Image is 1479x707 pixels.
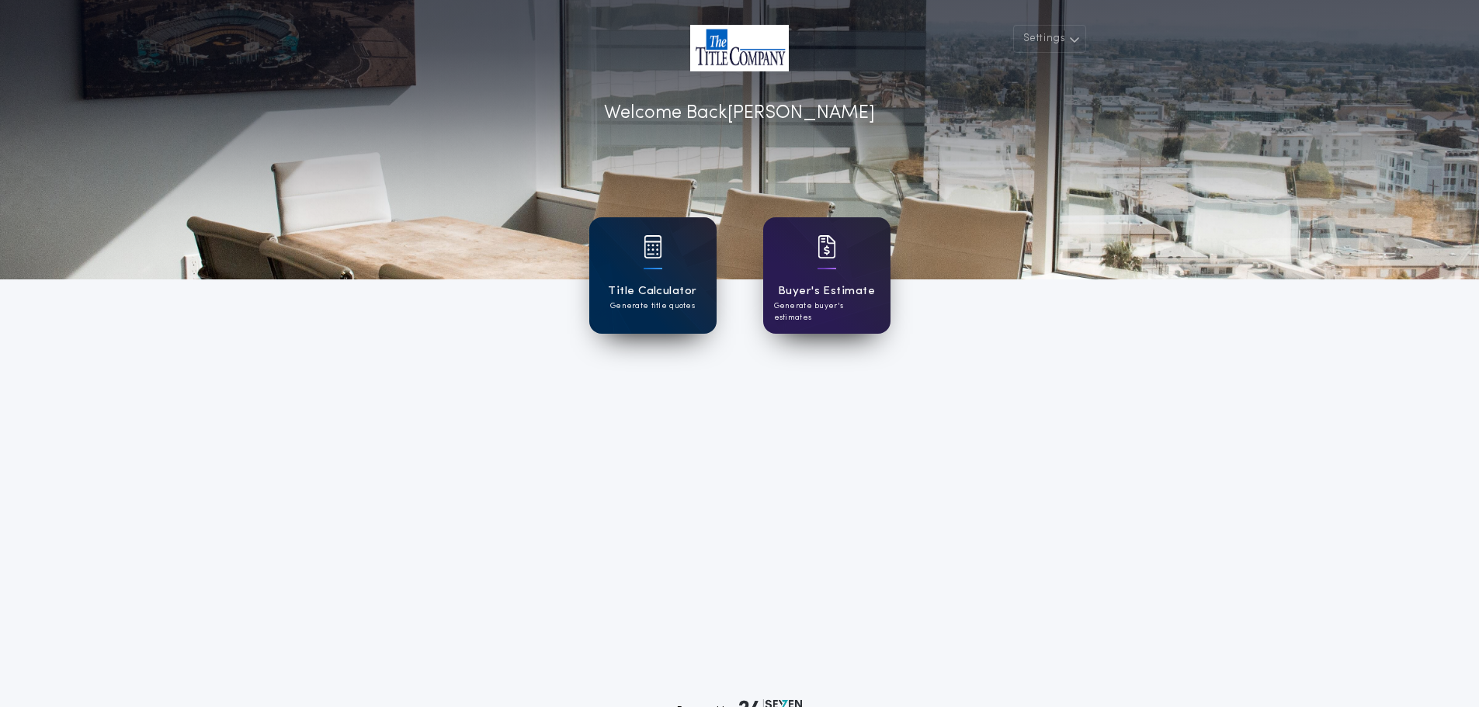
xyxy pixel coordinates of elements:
img: account-logo [690,25,789,71]
h1: Buyer's Estimate [778,282,875,300]
p: Generate title quotes [610,300,695,312]
img: card icon [818,235,836,258]
a: card iconTitle CalculatorGenerate title quotes [589,217,717,334]
h1: Title Calculator [608,282,696,300]
button: Settings [1013,25,1086,53]
p: Generate buyer's estimates [774,300,880,324]
a: card iconBuyer's EstimateGenerate buyer's estimates [763,217,891,334]
p: Welcome Back [PERSON_NAME] [604,99,875,127]
img: card icon [644,235,662,258]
